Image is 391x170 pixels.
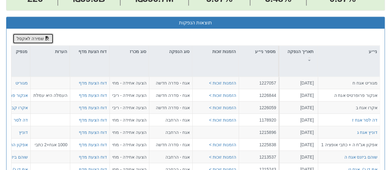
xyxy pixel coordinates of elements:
div: [DATE] [281,105,314,111]
div: הצעה אחידה - מחיר [112,154,147,160]
button: דוניץ אגח ג [357,129,377,135]
button: אקרו קבוצה [5,105,28,111]
button: אפקון החזקות [1,142,28,148]
div: [DATE] [281,117,314,123]
div: אגח - סדרה חדשה [152,80,190,86]
div: אפקון אג"ח ה + כתבי אופציה 1 [321,142,377,148]
button: שוהם ביזנס אגח ה [344,154,377,160]
div: אגח - הרחבה [152,117,190,123]
div: 1225838 [241,142,276,148]
h3: תוצאות הנפקות [11,20,380,26]
div: אנקור פרופרטיס אגח ה [321,92,377,98]
div: הצעה אחידה - ריבית [112,92,147,98]
div: ני״ע [318,46,380,57]
div: אקרו אגח ב [321,105,377,111]
div: הצעה אחידה - מחיר [112,129,147,135]
div: 1227057 [241,80,276,86]
button: מגוריט [15,80,28,86]
button: דוניץ [19,129,28,135]
a: דוח הצעת מדף [79,118,107,122]
a: דוח הצעת מדף [79,81,107,85]
div: אגח - הרחבה [152,129,190,135]
div: 1226059 [241,105,276,111]
a: דוח הצעת מדף [79,130,107,135]
div: [DATE] [281,80,314,86]
div: הצעה אחידה - מחיר [112,142,147,148]
div: אגח - סדרה חדשה [152,142,190,148]
div: אגח - סדרה חדשה [152,105,190,111]
div: מגוריט אגח ח [321,80,377,86]
a: דוח הצעת מדף [79,93,107,98]
a: דוח הצעת מדף [79,142,107,147]
div: 1213537 [241,154,276,160]
div: 1226844 [241,92,276,98]
div: 1215896 [241,129,276,135]
div: העמלה היא עמלת הפצה וייעוץ [33,92,67,98]
div: הצעה אחידה - מחיר [112,80,147,86]
div: 1000 אגח+2 כתבי אופציה [33,142,67,148]
button: דה לסר [14,117,28,123]
div: 1178920 [241,117,276,123]
button: הזמנות זוכות > [209,117,236,123]
button: שוהם ביזנס [7,154,28,160]
div: [DATE] [281,92,314,98]
div: סוג הנפקה [149,46,192,57]
button: הזמנות זוכות > [209,142,236,148]
div: דוח הצעת מדף [70,46,109,64]
button: הזמנות זוכות > [209,80,236,86]
button: הזמנות זוכות > [209,105,236,111]
div: אגח - הרחבה [152,154,190,160]
div: מספר ני״ע [239,46,278,57]
div: הצעה אחידה - מחיר [112,117,147,123]
button: הזמנות זוכות > [209,154,236,160]
div: סוג מכרז [109,46,149,57]
button: דה לסר אגח ז [352,117,377,123]
div: [DATE] [281,154,314,160]
div: הזמנות זוכות [192,46,238,57]
button: הזמנות זוכות > [209,92,236,98]
div: אגח - סדרה חדשה [152,92,190,98]
div: תאריך הנפקה [279,46,317,64]
a: דוח הצעת מדף [79,155,107,160]
div: הערות [30,46,70,57]
div: הצעה אחידה - ריבית [112,105,147,111]
div: [DATE] [281,142,314,148]
button: שמירה לאקסל [13,33,53,44]
div: [DATE] [281,129,314,135]
a: דוח הצעת מדף [79,105,107,110]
